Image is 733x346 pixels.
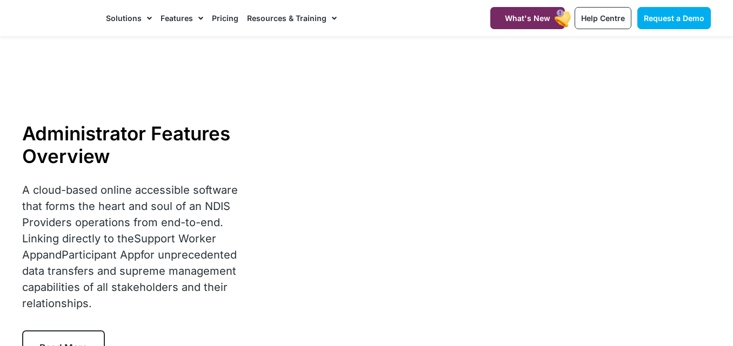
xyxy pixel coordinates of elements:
span: A cloud-based online accessible software that forms the heart and soul of an NDIS Providers opera... [22,184,238,310]
span: Help Centre [581,13,625,23]
img: CareMaster Logo [22,10,95,26]
span: What's New [505,13,550,23]
h1: Administrator Features Overview [22,122,256,167]
span: Request a Demo [644,13,704,23]
a: Request a Demo [637,7,711,29]
a: Help Centre [575,7,631,29]
a: Participant App [62,248,141,261]
a: What's New [490,7,565,29]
